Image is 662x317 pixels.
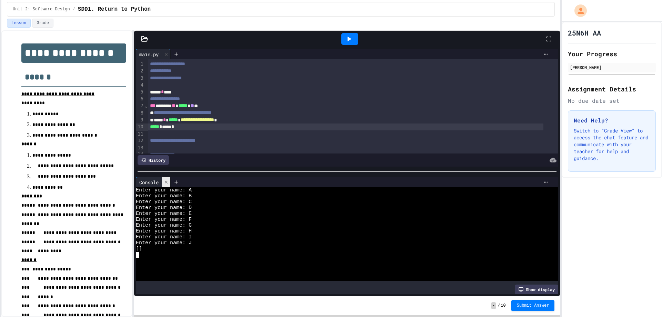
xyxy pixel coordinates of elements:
h1: 25N6H AA [568,28,601,38]
div: Console [136,179,162,186]
div: 1 [136,61,144,68]
span: 10 [501,303,505,308]
span: SDD1. Return to Python [78,5,151,13]
span: / [73,7,75,12]
span: Unit 2: Software Design [13,7,70,12]
h2: Assignment Details [568,84,656,94]
span: Fold line [144,103,148,109]
div: Show display [515,285,558,294]
h2: Your Progress [568,49,656,59]
span: / [498,303,500,308]
button: Submit Answer [511,300,555,311]
div: 7 [136,102,144,109]
span: Submit Answer [517,303,549,308]
span: Enter your name: E [136,211,192,217]
span: Enter your name: F [136,217,192,222]
div: 3 [136,75,144,82]
div: No due date set [568,97,656,105]
span: Enter your name: I [136,234,192,240]
div: 14 [136,151,144,158]
span: Enter your name: C [136,199,192,205]
div: 13 [136,145,144,151]
span: [] [136,246,142,252]
h3: Need Help? [574,116,650,125]
div: 10 [136,123,144,130]
div: 9 [136,117,144,123]
span: Enter your name: D [136,205,192,211]
button: Lesson [7,19,31,28]
span: Enter your name: H [136,228,192,234]
div: 8 [136,110,144,117]
div: My Account [567,3,589,19]
div: 2 [136,68,144,75]
span: Enter your name: A [136,187,192,193]
div: 11 [136,131,144,138]
div: History [138,155,169,165]
div: [PERSON_NAME] [570,64,654,70]
div: 6 [136,96,144,102]
div: main.py [136,51,162,58]
span: Enter your name: B [136,193,192,199]
div: 4 [136,82,144,89]
span: Enter your name: G [136,222,192,228]
div: 5 [136,89,144,96]
p: Switch to "Grade View" to access the chat feature and communicate with your teacher for help and ... [574,127,650,162]
button: Grade [32,19,53,28]
div: Console [136,177,171,187]
span: Enter your name: J [136,240,192,246]
span: - [491,302,496,309]
div: 12 [136,137,144,144]
div: main.py [136,49,171,59]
